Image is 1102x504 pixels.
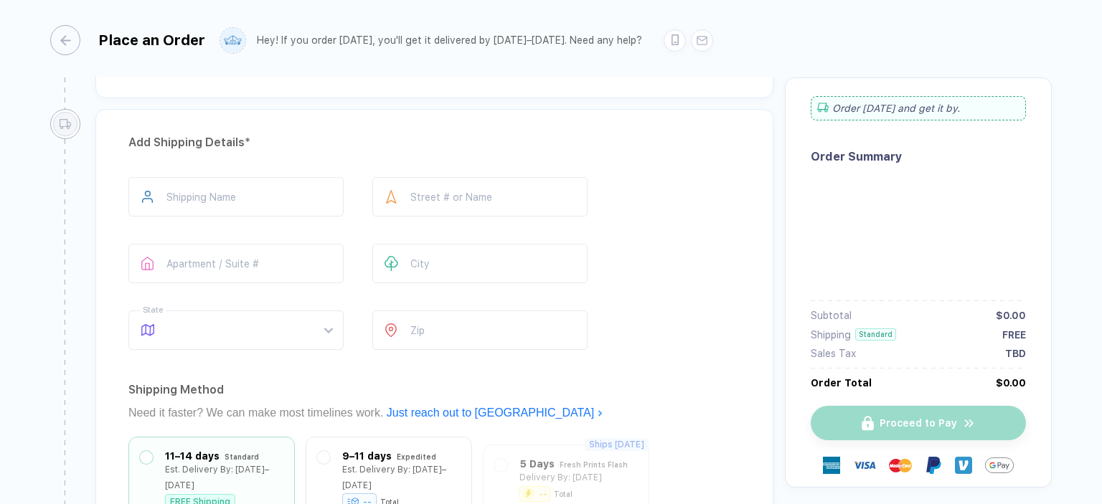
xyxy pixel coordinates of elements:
[853,454,876,477] img: visa
[342,448,392,464] div: 9–11 days
[1005,348,1026,359] div: TBD
[985,451,1014,480] img: GPay
[165,462,283,493] div: Est. Delivery By: [DATE]–[DATE]
[98,32,205,49] div: Place an Order
[257,34,642,47] div: Hey! If you order [DATE], you'll get it delivered by [DATE]–[DATE]. Need any help?
[225,449,259,465] div: Standard
[996,377,1026,389] div: $0.00
[342,462,461,493] div: Est. Delivery By: [DATE]–[DATE]
[889,454,912,477] img: master-card
[823,457,840,474] img: express
[996,310,1026,321] div: $0.00
[811,310,852,321] div: Subtotal
[1002,329,1026,341] div: FREE
[855,328,896,341] div: Standard
[128,401,740,424] div: Need it faster? We can make most timelines work.
[811,377,872,389] div: Order Total
[165,448,220,464] div: 11–14 days
[128,379,740,401] div: Shipping Method
[925,457,942,474] img: Paypal
[811,96,1026,120] div: Order [DATE] and get it by .
[811,329,851,341] div: Shipping
[955,457,972,474] img: Venmo
[397,449,436,465] div: Expedited
[811,150,1026,163] div: Order Summary
[811,348,856,359] div: Sales Tax
[128,131,740,154] div: Add Shipping Details
[387,406,603,419] a: Just reach out to [GEOGRAPHIC_DATA]
[220,28,245,53] img: user profile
